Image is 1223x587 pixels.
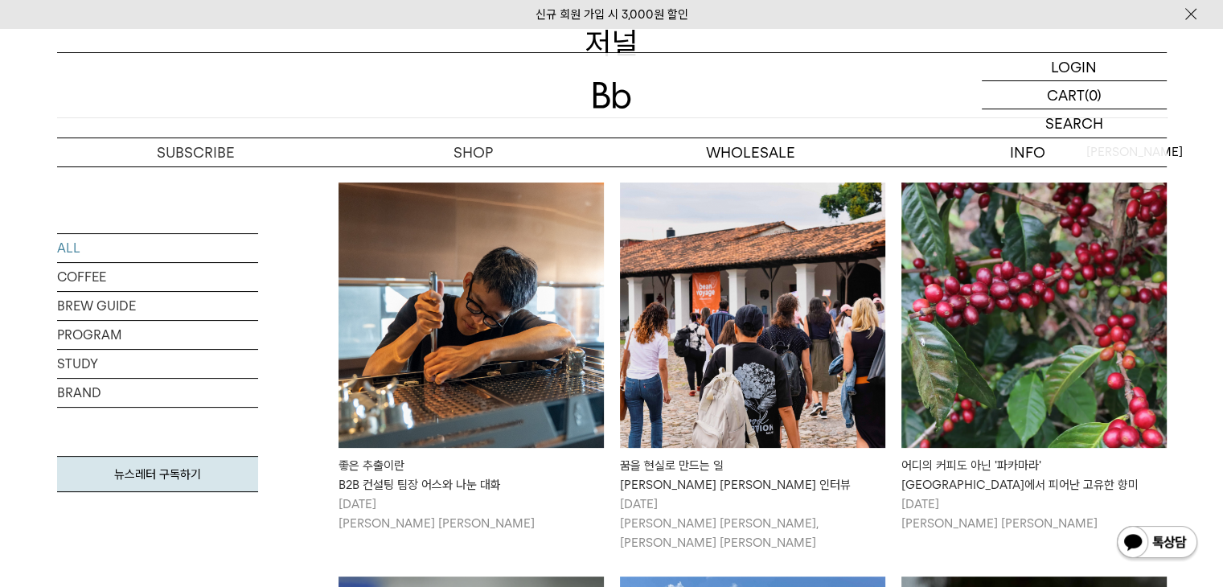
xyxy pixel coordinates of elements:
a: STUDY [57,350,258,378]
a: BREW GUIDE [57,292,258,320]
div: 꿈을 현실로 만드는 일 [PERSON_NAME] [PERSON_NAME] 인터뷰 [620,456,885,495]
p: SEARCH [1045,109,1103,138]
a: ALL [57,234,258,262]
a: CART (0) [982,81,1167,109]
p: CART [1047,81,1085,109]
a: 신규 회원 가입 시 3,000원 할인 [536,7,688,22]
p: LOGIN [1051,53,1097,80]
img: 로고 [593,82,631,109]
p: [DATE] [PERSON_NAME] [PERSON_NAME] [339,495,604,533]
p: [DATE] [PERSON_NAME] [PERSON_NAME], [PERSON_NAME] [PERSON_NAME] [620,495,885,552]
p: INFO [889,138,1167,166]
a: 뉴스레터 구독하기 [57,456,258,492]
img: 꿈을 현실로 만드는 일빈보야지 탁승희 대표 인터뷰 [620,183,885,448]
a: BRAND [57,379,258,407]
a: PROGRAM [57,321,258,349]
a: SUBSCRIBE [57,138,334,166]
a: LOGIN [982,53,1167,81]
img: 좋은 추출이란B2B 컨설팅 팀장 어스와 나눈 대화 [339,183,604,448]
img: 카카오톡 채널 1:1 채팅 버튼 [1115,524,1199,563]
a: 꿈을 현실로 만드는 일빈보야지 탁승희 대표 인터뷰 꿈을 현실로 만드는 일[PERSON_NAME] [PERSON_NAME] 인터뷰 [DATE][PERSON_NAME] [PERS... [620,183,885,552]
p: (0) [1085,81,1102,109]
p: [DATE] [PERSON_NAME] [PERSON_NAME] [901,495,1167,533]
div: 좋은 추출이란 B2B 컨설팅 팀장 어스와 나눈 대화 [339,456,604,495]
a: COFFEE [57,263,258,291]
a: 좋은 추출이란B2B 컨설팅 팀장 어스와 나눈 대화 좋은 추출이란B2B 컨설팅 팀장 어스와 나눈 대화 [DATE][PERSON_NAME] [PERSON_NAME] [339,183,604,533]
img: 어디의 커피도 아닌 '파카마라'엘살바도르에서 피어난 고유한 향미 [901,183,1167,448]
a: SHOP [334,138,612,166]
a: 어디의 커피도 아닌 '파카마라'엘살바도르에서 피어난 고유한 향미 어디의 커피도 아닌 '파카마라'[GEOGRAPHIC_DATA]에서 피어난 고유한 향미 [DATE][PERSON... [901,183,1167,533]
div: 어디의 커피도 아닌 '파카마라' [GEOGRAPHIC_DATA]에서 피어난 고유한 향미 [901,456,1167,495]
p: WHOLESALE [612,138,889,166]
